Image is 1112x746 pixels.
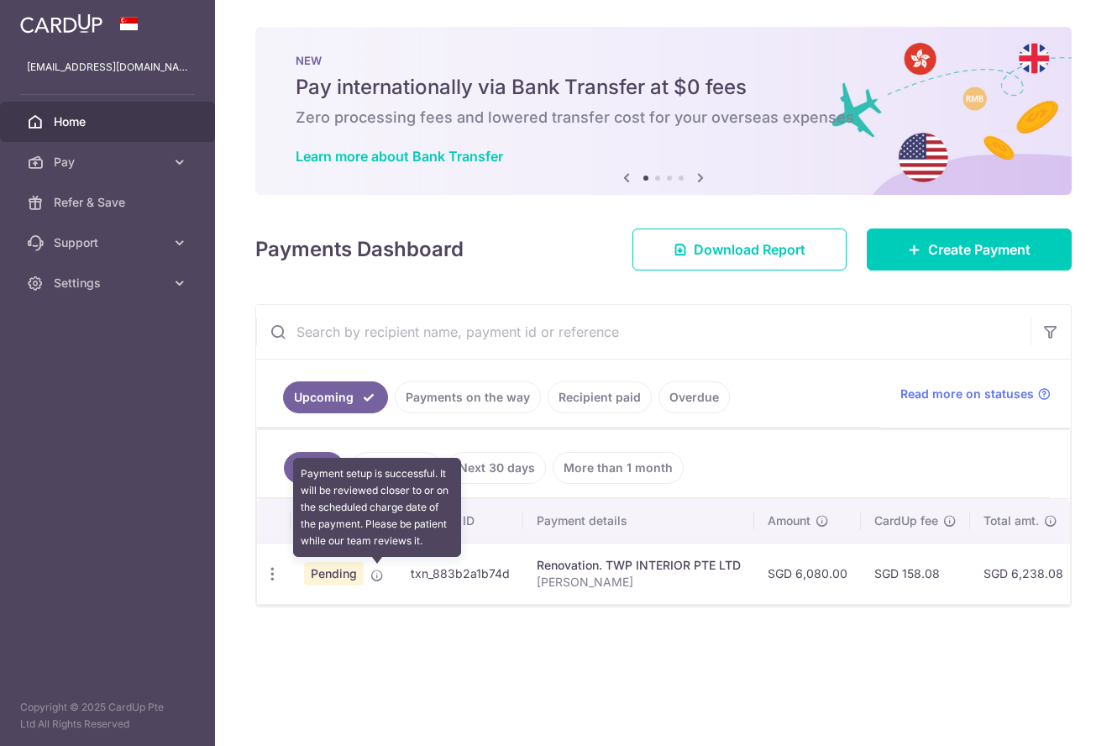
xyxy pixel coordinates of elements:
span: Refer & Save [54,194,165,211]
a: Overdue [658,381,730,413]
th: Payment details [523,499,754,543]
a: Next 30 days [448,452,546,484]
span: Pay [54,154,165,171]
a: Learn more about Bank Transfer [296,148,503,165]
h4: Payments Dashboard [255,234,464,265]
span: Download Report [694,239,805,260]
td: txn_883b2a1b74d [397,543,523,604]
a: Payments on the way [395,381,541,413]
a: Read more on statuses [900,386,1051,402]
span: Total amt. [983,512,1039,529]
p: [PERSON_NAME] [537,574,741,591]
span: Home [54,113,165,130]
span: Read more on statuses [900,386,1034,402]
img: CardUp [20,13,102,34]
h5: Pay internationally via Bank Transfer at $0 fees [296,74,1031,101]
a: More than 1 month [553,452,684,484]
span: Create Payment [928,239,1031,260]
span: CardUp fee [874,512,938,529]
p: NEW [296,54,1031,67]
p: [EMAIL_ADDRESS][DOMAIN_NAME] [27,59,188,76]
a: Recipient paid [548,381,652,413]
a: All [284,452,344,484]
td: SGD 6,080.00 [754,543,861,604]
div: Payment setup is successful. It will be reviewed closer to or on the scheduled charge date of the... [293,458,461,557]
a: Upcoming [283,381,388,413]
h6: Zero processing fees and lowered transfer cost for your overseas expenses [296,108,1031,128]
a: Create Payment [867,229,1072,271]
img: Bank transfer banner [255,27,1072,195]
span: Settings [54,275,165,292]
div: Renovation. TWP INTERIOR PTE LTD [537,557,741,574]
td: SGD 158.08 [861,543,970,604]
span: Amount [768,512,810,529]
span: Support [54,234,165,251]
a: Download Report [632,229,847,271]
input: Search by recipient name, payment id or reference [256,305,1031,359]
span: Pending [304,562,364,586]
td: SGD 6,238.08 [970,543,1077,604]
